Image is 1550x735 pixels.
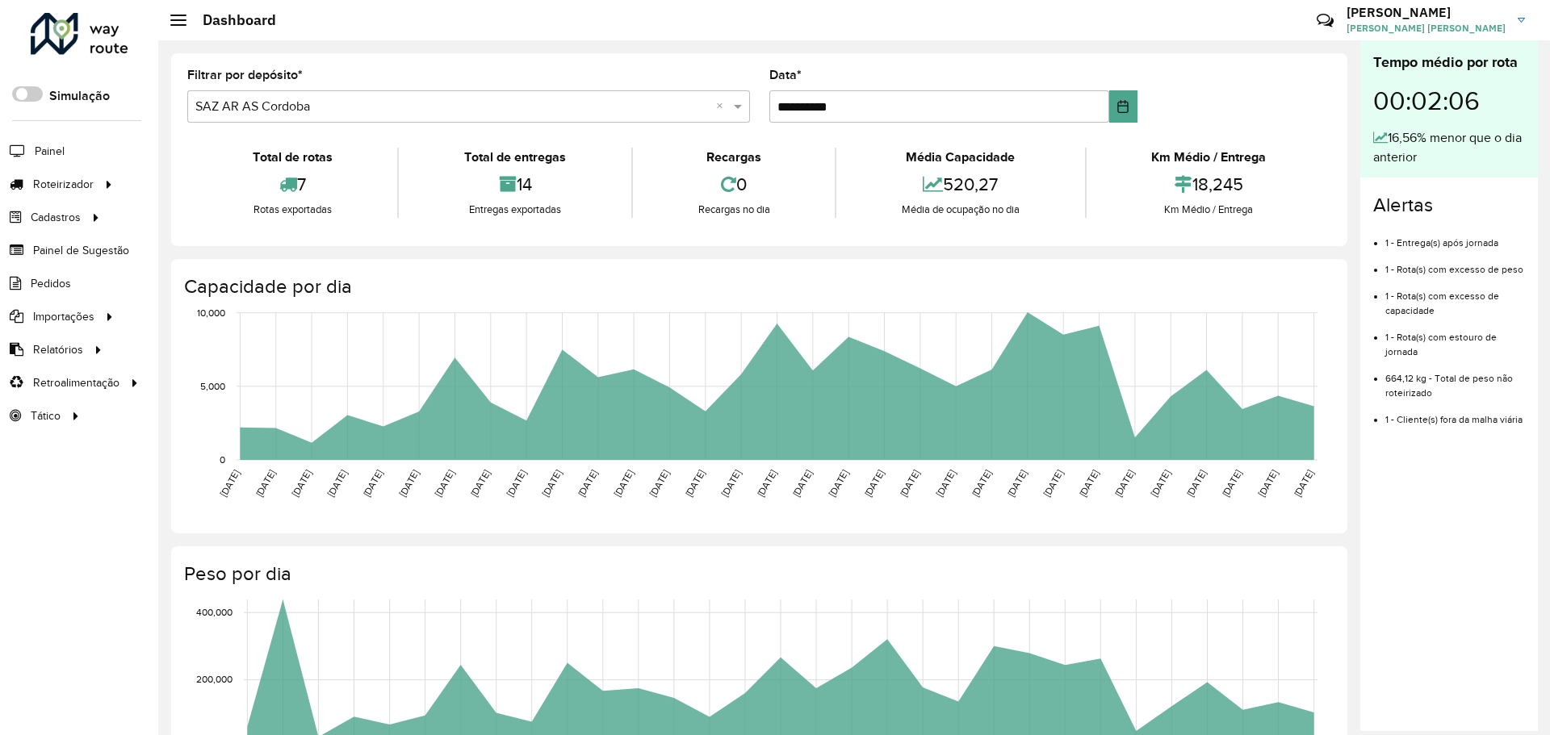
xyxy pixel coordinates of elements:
[1091,167,1327,202] div: 18,245
[1385,250,1525,277] li: 1 - Rota(s) com excesso de peso
[827,468,850,499] text: [DATE]
[433,468,456,499] text: [DATE]
[200,381,225,391] text: 5,000
[35,143,65,160] span: Painel
[1373,194,1525,217] h4: Alertas
[218,468,241,499] text: [DATE]
[1091,202,1327,218] div: Km Médio / Entrega
[1373,128,1525,167] div: 16,56% menor que o dia anterior
[505,468,528,499] text: [DATE]
[637,148,831,167] div: Recargas
[1373,73,1525,128] div: 00:02:06
[31,209,81,226] span: Cadastros
[403,202,626,218] div: Entregas exportadas
[1385,223,1525,250] li: 1 - Entrega(s) após jornada
[755,468,778,499] text: [DATE]
[33,341,83,358] span: Relatórios
[186,11,276,29] h2: Dashboard
[196,607,232,617] text: 400,000
[468,468,492,499] text: [DATE]
[1385,359,1525,400] li: 664,12 kg - Total de peso não roteirizado
[719,468,743,499] text: [DATE]
[769,65,802,85] label: Data
[220,454,225,465] text: 0
[253,468,277,499] text: [DATE]
[840,202,1080,218] div: Média de ocupação no dia
[1347,5,1506,20] h3: [PERSON_NAME]
[647,468,671,499] text: [DATE]
[1149,468,1172,499] text: [DATE]
[403,167,626,202] div: 14
[840,167,1080,202] div: 520,27
[1347,21,1506,35] span: [PERSON_NAME] [PERSON_NAME]
[1091,148,1327,167] div: Km Médio / Entrega
[184,275,1331,299] h4: Capacidade por dia
[197,307,225,318] text: 10,000
[683,468,706,499] text: [DATE]
[1109,90,1137,123] button: Choose Date
[1184,468,1208,499] text: [DATE]
[191,202,393,218] div: Rotas exportadas
[33,242,129,259] span: Painel de Sugestão
[576,468,599,499] text: [DATE]
[33,374,119,391] span: Retroalimentação
[1077,468,1100,499] text: [DATE]
[540,468,563,499] text: [DATE]
[1308,3,1343,38] a: Contato Rápido
[898,468,921,499] text: [DATE]
[33,176,94,193] span: Roteirizador
[31,275,71,292] span: Pedidos
[1112,468,1136,499] text: [DATE]
[191,148,393,167] div: Total de rotas
[1292,468,1315,499] text: [DATE]
[1385,400,1525,427] li: 1 - Cliente(s) fora da malha viária
[970,468,993,499] text: [DATE]
[191,167,393,202] div: 7
[637,167,831,202] div: 0
[637,202,831,218] div: Recargas no dia
[184,562,1331,586] h4: Peso por dia
[397,468,421,499] text: [DATE]
[196,674,232,685] text: 200,000
[325,468,349,499] text: [DATE]
[31,407,61,424] span: Tático
[862,468,886,499] text: [DATE]
[1385,318,1525,359] li: 1 - Rota(s) com estouro de jornada
[934,468,957,499] text: [DATE]
[612,468,635,499] text: [DATE]
[716,97,730,116] span: Clear all
[1005,468,1028,499] text: [DATE]
[1041,468,1065,499] text: [DATE]
[187,65,303,85] label: Filtrar por depósito
[1385,277,1525,318] li: 1 - Rota(s) com excesso de capacidade
[790,468,814,499] text: [DATE]
[403,148,626,167] div: Total de entregas
[1256,468,1280,499] text: [DATE]
[361,468,384,499] text: [DATE]
[290,468,313,499] text: [DATE]
[49,86,110,106] label: Simulação
[33,308,94,325] span: Importações
[1373,52,1525,73] div: Tempo médio por rota
[840,148,1080,167] div: Média Capacidade
[1220,468,1243,499] text: [DATE]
